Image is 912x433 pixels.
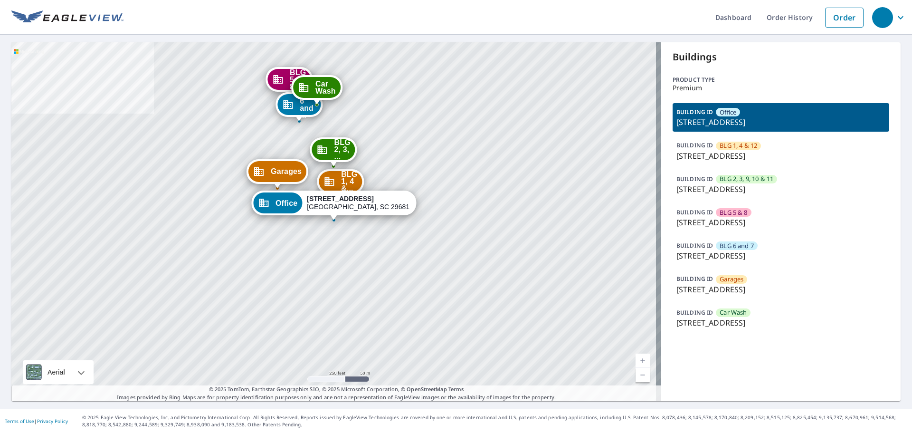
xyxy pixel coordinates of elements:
[676,275,713,283] p: BUILDING ID
[720,275,743,284] span: Garages
[720,241,754,250] span: BLG 6 and 7
[317,169,364,199] div: Dropped pin, building BLG 1, 4 & 12, Commercial property, 535 Brookwood Point Pl Simpsonville, SC...
[720,208,747,217] span: BLG 5 & 8
[676,141,713,149] p: BUILDING ID
[676,284,885,295] p: [STREET_ADDRESS]
[825,8,864,28] a: Order
[673,50,889,64] p: Buildings
[720,174,773,183] span: BLG 2, 3, 9, 10 & 11
[275,92,323,122] div: Dropped pin, building BLG 6 and 7, Commercial property, 535 Brookwood Point Pl Simpsonville, SC 2...
[307,195,374,202] strong: [STREET_ADDRESS]
[673,84,889,92] p: Premium
[11,10,123,25] img: EV Logo
[676,183,885,195] p: [STREET_ADDRESS]
[247,159,308,189] div: Dropped pin, building Garages, Commercial property, 535 Brookwood Point Pl Simpsonville, SC 29681
[290,69,306,90] span: BLG 5 & 8
[720,141,757,150] span: BLG 1, 4 & 12
[275,200,297,207] span: Office
[341,171,357,192] span: BLG 1, 4 &...
[676,108,713,116] p: BUILDING ID
[45,360,68,384] div: Aerial
[636,354,650,368] a: Current Level 17, Zoom In
[5,418,34,424] a: Terms of Use
[676,250,885,261] p: [STREET_ADDRESS]
[315,80,336,95] span: Car Wash
[11,385,661,401] p: Images provided by Bing Maps are for property identification purposes only and are not a represen...
[676,241,713,250] p: BUILDING ID
[82,414,907,428] p: © 2025 Eagle View Technologies, Inc. and Pictometry International Corp. All Rights Reserved. Repo...
[676,308,713,317] p: BUILDING ID
[720,308,747,317] span: Car Wash
[334,139,351,160] span: BLG 2, 3, ...
[676,217,885,228] p: [STREET_ADDRESS]
[251,191,416,220] div: Dropped pin, building Office, Commercial property, 535 Brookwood Point Pl Simpsonville, SC 29681
[676,116,885,128] p: [STREET_ADDRESS]
[23,360,94,384] div: Aerial
[266,67,313,96] div: Dropped pin, building BLG 5 & 8, Commercial property, 535 Brookwood Point Pl Simpsonville, SC 29681
[310,137,357,167] div: Dropped pin, building BLG 2, 3, 9, 10 & 11, Commercial property, 535 Brookwood Point Pl Simpsonvi...
[37,418,68,424] a: Privacy Policy
[407,385,446,393] a: OpenStreetMap
[209,385,464,394] span: © 2025 TomTom, Earthstar Geographics SIO, © 2025 Microsoft Corporation, ©
[636,368,650,382] a: Current Level 17, Zoom Out
[291,75,342,105] div: Dropped pin, building Car Wash, Commercial property, 535 Brookwood Point Pl Simpsonville, SC 29681
[307,195,409,211] div: [GEOGRAPHIC_DATA], SC 29681
[720,108,736,117] span: Office
[448,385,464,393] a: Terms
[676,317,885,328] p: [STREET_ADDRESS]
[300,90,316,119] span: BLG 6 and ...
[271,168,302,175] span: Garages
[676,150,885,162] p: [STREET_ADDRESS]
[676,208,713,216] p: BUILDING ID
[673,76,889,84] p: Product type
[676,175,713,183] p: BUILDING ID
[5,418,68,424] p: |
